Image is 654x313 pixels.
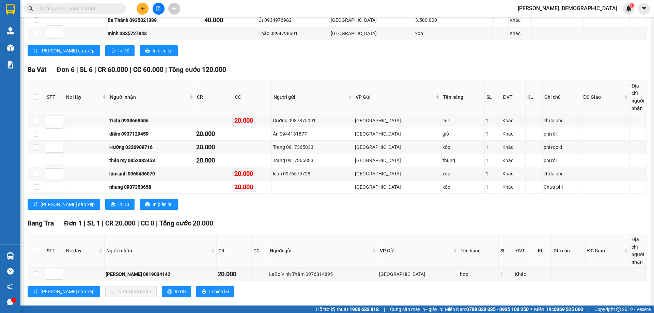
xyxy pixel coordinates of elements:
[355,143,440,151] div: [GEOGRAPHIC_DATA]
[65,21,134,29] div: hải
[441,80,485,114] th: Tên hàng
[273,170,353,177] div: loan 0976579728
[486,143,500,151] div: 1
[159,219,213,227] span: Tổng cước 20.000
[106,270,215,278] div: [PERSON_NAME] 0919034142
[355,157,440,164] div: [GEOGRAPHIC_DATA]
[57,66,75,74] span: Đơn 6
[534,306,583,313] span: Miền Bắc
[629,3,634,8] sup: 1
[384,306,385,313] span: |
[165,66,167,74] span: |
[486,183,500,191] div: 1
[380,247,452,254] span: VP Gửi
[379,270,457,278] div: [GEOGRAPHIC_DATA]
[6,6,16,14] span: Gửi:
[196,129,232,139] div: 20.000
[442,143,483,151] div: xốp
[252,234,268,268] th: CC
[156,219,158,227] span: |
[28,199,100,210] button: sort-ascending[PERSON_NAME] sắp xếp
[195,80,233,114] th: CR
[153,201,172,208] span: In biên lai
[442,170,483,177] div: xóp
[64,45,74,52] span: CC :
[105,286,157,297] button: downloadNhập kho nhận
[28,6,33,11] span: search
[108,16,202,24] div: Ba Thành 0935321389
[102,219,104,227] span: |
[153,47,172,54] span: In biên lai
[168,3,180,15] button: aim
[512,4,623,13] span: [PERSON_NAME].[DEMOGRAPHIC_DATA]
[141,219,154,227] span: CC 0
[273,157,353,164] div: Trang 0917365833
[415,30,491,37] div: xốp
[554,307,583,312] strong: 0369 525 060
[65,29,134,39] div: 0777033666
[105,199,135,210] button: printerIn DS
[460,270,497,278] div: hợp
[583,93,623,101] span: ĐC Giao
[7,44,14,51] img: warehouse-icon
[65,6,134,21] div: [GEOGRAPHIC_DATA]
[118,47,129,54] span: In DS
[349,307,379,312] strong: 1900 633 818
[354,141,441,154] td: Sài Gòn
[632,82,645,112] div: Địa chỉ người nhận
[37,5,118,12] input: Tìm tên, số ĐT hoặc mã đơn
[87,219,100,227] span: SL 1
[109,157,194,164] div: thảo my 0852332458
[28,219,54,227] span: Bang Tra
[28,66,46,74] span: Ba Vát
[80,66,93,74] span: SL 6
[638,3,650,15] button: caret-down
[485,80,501,114] th: SL
[273,130,353,138] div: Ân 0944131877
[64,219,82,227] span: Đơn 1
[28,286,100,297] button: sort-ascending[PERSON_NAME] sắp xếp
[415,16,491,24] div: 3.500.000
[632,236,645,266] div: Địa chỉ người nhận
[544,170,580,177] div: chưa phí
[486,117,500,124] div: 1
[33,48,38,54] span: sort-ascending
[354,167,441,181] td: Sài Gòn
[514,234,536,268] th: ĐVT
[502,157,524,164] div: Khác
[196,156,232,165] div: 20.000
[273,143,353,151] div: Trang 0917365833
[331,30,413,37] div: [GEOGRAPHIC_DATA]
[466,307,529,312] strong: 0708 023 035 - 0935 103 250
[140,45,178,56] button: printerIn biên lai
[355,117,440,124] div: [GEOGRAPHIC_DATA]
[330,14,414,27] td: Sài Gòn
[274,93,347,101] span: Người gửi
[105,45,135,56] button: printerIn DS
[156,6,161,11] span: file-add
[110,93,188,101] span: Người nhận
[98,66,128,74] span: CR 60.000
[169,66,226,74] span: Tổng cước 120.000
[641,5,647,12] span: caret-down
[502,143,524,151] div: Khác
[355,130,440,138] div: [GEOGRAPHIC_DATA]
[486,157,500,164] div: 1
[109,183,194,191] div: nhung 0937353658
[106,247,209,254] span: Người nhận
[6,4,15,15] img: logo-vxr
[234,182,270,192] div: 20.000
[354,181,441,194] td: Sài Gòn
[502,130,524,138] div: Khác
[502,117,524,124] div: Khác
[7,27,14,34] img: warehouse-icon
[28,45,100,56] button: sort-ascending[PERSON_NAME] sắp xếp
[502,183,524,191] div: Khác
[65,6,81,13] span: Nhận:
[202,289,206,295] span: printer
[109,130,194,138] div: diễm 0937129459
[530,308,532,311] span: ⚪️
[66,93,101,101] span: Nơi lấy
[331,16,413,24] div: [GEOGRAPHIC_DATA]
[172,6,176,11] span: aim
